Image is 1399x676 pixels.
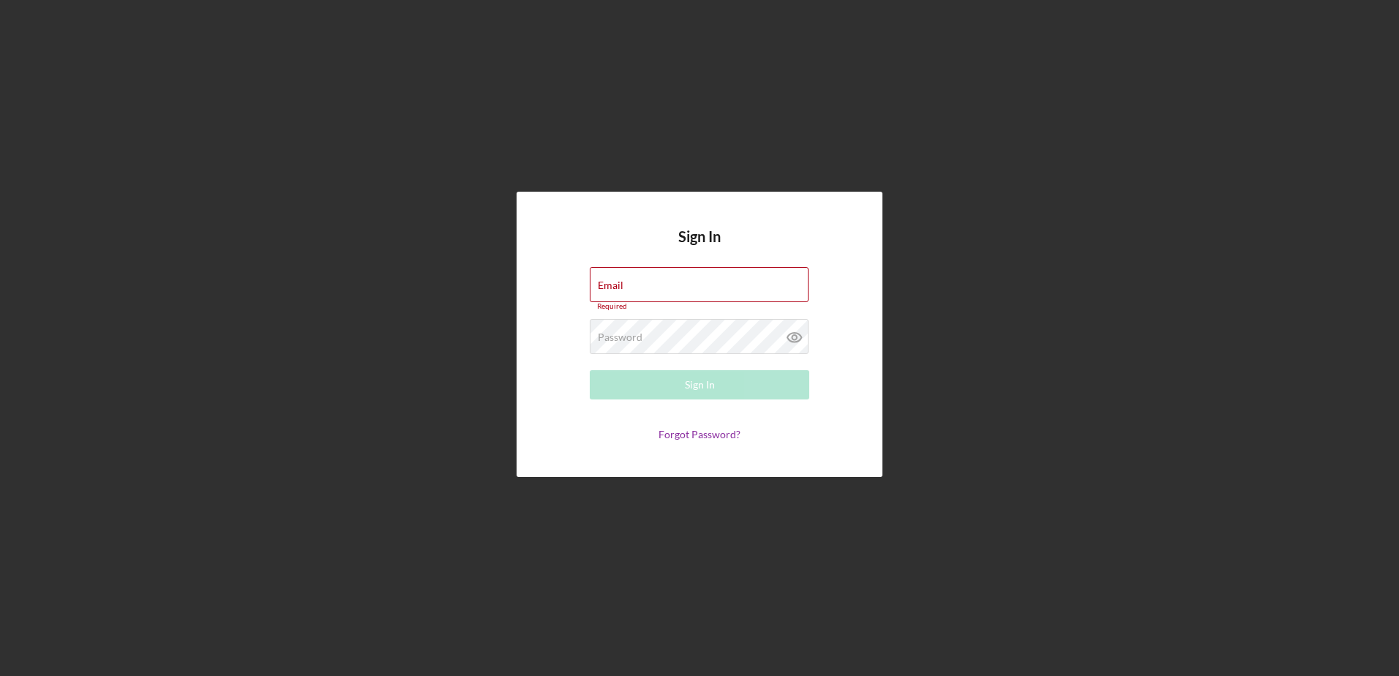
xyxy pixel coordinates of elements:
div: Sign In [685,370,715,399]
div: Required [590,302,809,311]
h4: Sign In [678,228,721,267]
label: Email [598,279,623,291]
a: Forgot Password? [659,428,740,440]
button: Sign In [590,370,809,399]
label: Password [598,331,642,343]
